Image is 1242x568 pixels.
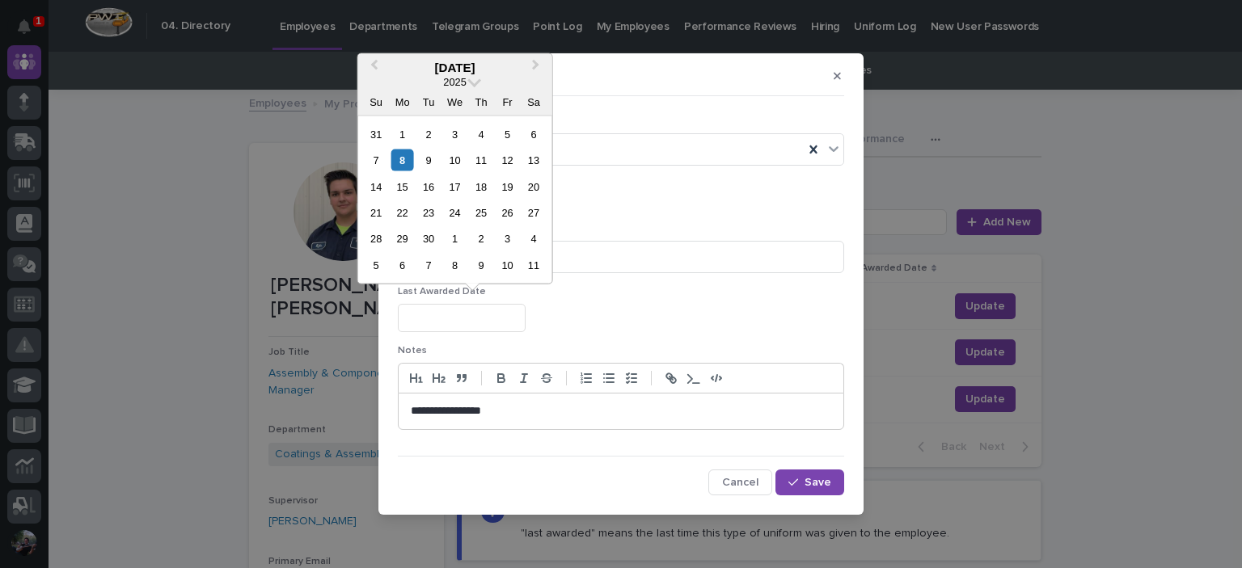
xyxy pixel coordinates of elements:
div: Choose Monday, September 29th, 2025 [391,228,413,250]
div: Choose Wednesday, October 8th, 2025 [444,255,466,276]
div: Choose Saturday, September 27th, 2025 [522,202,544,224]
div: Th [470,90,492,112]
div: Choose Tuesday, September 9th, 2025 [418,149,440,171]
div: Choose Wednesday, September 3rd, 2025 [444,123,466,145]
div: Choose Sunday, September 28th, 2025 [365,228,387,250]
div: Choose Saturday, September 13th, 2025 [522,149,544,171]
div: Choose Thursday, September 11th, 2025 [470,149,492,171]
div: Tu [418,90,440,112]
div: Choose Saturday, September 20th, 2025 [522,175,544,197]
span: Cancel [722,477,758,488]
div: Choose Monday, October 6th, 2025 [391,255,413,276]
div: Choose Saturday, September 6th, 2025 [522,123,544,145]
button: Cancel [708,469,772,495]
div: [DATE] [358,60,552,74]
div: Sa [522,90,544,112]
div: Choose Wednesday, September 24th, 2025 [444,202,466,224]
div: Choose Thursday, September 25th, 2025 [470,202,492,224]
div: Choose Wednesday, September 10th, 2025 [444,149,466,171]
div: Choose Sunday, August 31st, 2025 [365,123,387,145]
div: Choose Monday, September 22nd, 2025 [391,202,413,224]
div: Choose Tuesday, September 23rd, 2025 [418,202,440,224]
div: We [444,90,466,112]
div: Choose Friday, September 19th, 2025 [496,175,518,197]
div: Choose Saturday, October 11th, 2025 [522,255,544,276]
div: Choose Monday, September 8th, 2025 [391,149,413,171]
div: Choose Saturday, October 4th, 2025 [522,228,544,250]
div: Choose Tuesday, October 7th, 2025 [418,255,440,276]
div: Choose Sunday, September 7th, 2025 [365,149,387,171]
div: Choose Monday, September 15th, 2025 [391,175,413,197]
div: Choose Friday, October 3rd, 2025 [496,228,518,250]
div: Mo [391,90,413,112]
div: Choose Thursday, October 2nd, 2025 [470,228,492,250]
div: Choose Sunday, September 14th, 2025 [365,175,387,197]
span: 2025 [443,75,466,87]
div: Choose Monday, September 1st, 2025 [391,123,413,145]
div: Fr [496,90,518,112]
div: Choose Wednesday, September 17th, 2025 [444,175,466,197]
div: Choose Thursday, September 4th, 2025 [470,123,492,145]
button: Previous Month [360,55,386,81]
div: Choose Friday, September 12th, 2025 [496,149,518,171]
div: Choose Wednesday, October 1st, 2025 [444,228,466,250]
span: Last Awarded Date [398,287,486,297]
div: Choose Sunday, September 21st, 2025 [365,202,387,224]
span: Notes [398,346,427,356]
div: Su [365,90,387,112]
div: month 2025-09 [363,121,547,279]
div: Choose Friday, September 5th, 2025 [496,123,518,145]
div: Choose Tuesday, September 2nd, 2025 [418,123,440,145]
div: Choose Tuesday, September 30th, 2025 [418,228,440,250]
div: Choose Friday, October 10th, 2025 [496,255,518,276]
div: Choose Tuesday, September 16th, 2025 [418,175,440,197]
button: Next Month [525,55,551,81]
button: Save [775,469,844,495]
div: Choose Sunday, October 5th, 2025 [365,255,387,276]
span: Save [805,477,831,488]
div: Choose Thursday, September 18th, 2025 [470,175,492,197]
div: Choose Friday, September 26th, 2025 [496,202,518,224]
div: Choose Thursday, October 9th, 2025 [470,255,492,276]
